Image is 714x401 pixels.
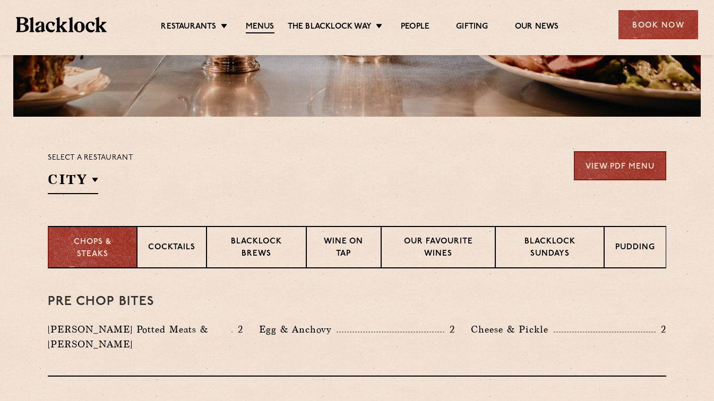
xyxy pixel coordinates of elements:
[515,22,559,32] a: Our News
[506,236,593,261] p: Blacklock Sundays
[48,151,133,165] p: Select a restaurant
[233,322,243,336] p: 2
[401,22,429,32] a: People
[456,22,488,32] a: Gifting
[288,22,372,32] a: The Blacklock Way
[48,322,231,352] p: [PERSON_NAME] Potted Meats & [PERSON_NAME]
[161,22,216,32] a: Restaurants
[317,236,369,261] p: Wine on Tap
[148,242,195,255] p: Cocktails
[471,322,554,337] p: Cheese & Pickle
[259,322,337,337] p: Egg & Anchovy
[444,322,455,336] p: 2
[48,295,666,309] h3: Pre Chop Bites
[615,242,655,255] p: Pudding
[59,237,126,260] p: Chops & Steaks
[656,322,666,336] p: 2
[218,236,295,261] p: Blacklock Brews
[618,10,698,39] div: Book Now
[574,151,666,180] a: View PDF Menu
[392,236,485,261] p: Our favourite wines
[48,170,98,194] h2: City
[246,22,274,33] a: Menus
[16,17,107,32] img: BL_Textured_Logo-footer-cropped.svg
